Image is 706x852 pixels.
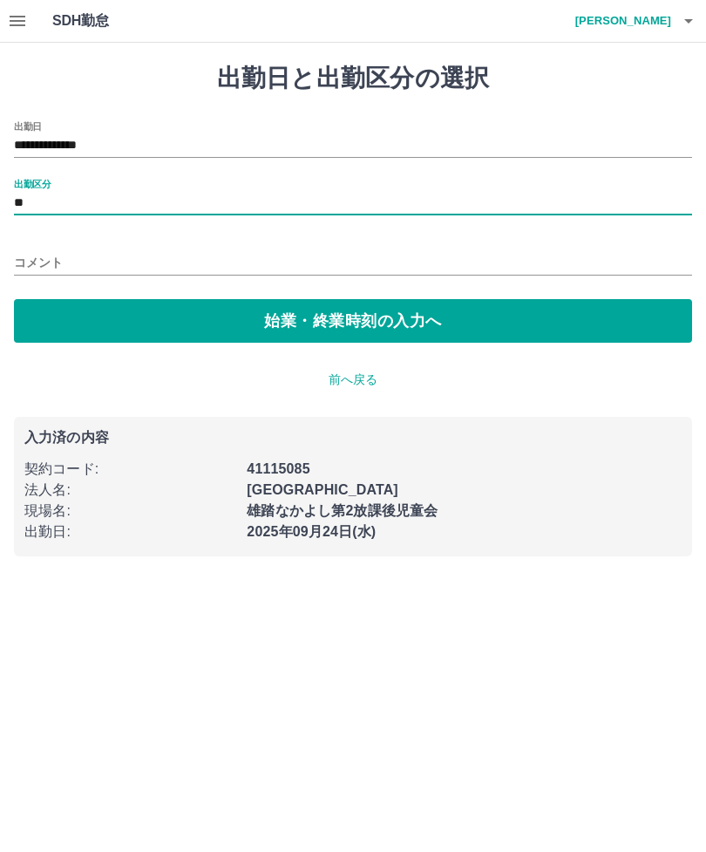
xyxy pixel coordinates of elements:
[14,371,692,389] p: 前へ戻る
[24,480,236,501] p: 法人名 :
[247,482,398,497] b: [GEOGRAPHIC_DATA]
[247,503,438,518] b: 雄踏なかよし第2放課後児童会
[24,501,236,521] p: 現場名 :
[14,177,51,190] label: 出勤区分
[247,524,376,539] b: 2025年09月24日(水)
[247,461,309,476] b: 41115085
[14,64,692,93] h1: 出勤日と出勤区分の選択
[24,431,682,445] p: 入力済の内容
[24,521,236,542] p: 出勤日 :
[14,119,42,133] label: 出勤日
[24,459,236,480] p: 契約コード :
[14,299,692,343] button: 始業・終業時刻の入力へ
